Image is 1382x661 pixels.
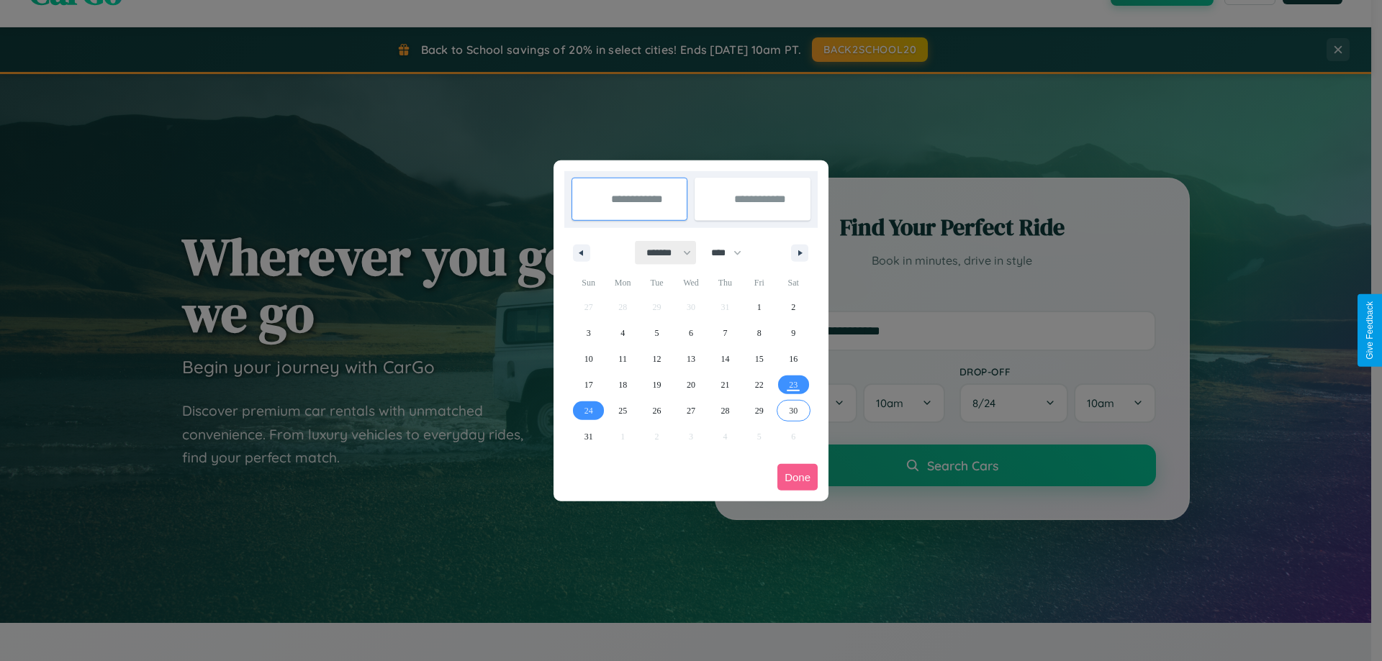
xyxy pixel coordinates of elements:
[708,271,742,294] span: Thu
[777,398,810,424] button: 30
[708,320,742,346] button: 7
[605,372,639,398] button: 18
[789,398,798,424] span: 30
[605,398,639,424] button: 25
[572,320,605,346] button: 3
[653,372,661,398] span: 19
[789,372,798,398] span: 23
[791,320,795,346] span: 9
[777,294,810,320] button: 2
[721,346,729,372] span: 14
[674,398,708,424] button: 27
[572,424,605,450] button: 31
[618,372,627,398] span: 18
[618,346,627,372] span: 11
[674,346,708,372] button: 13
[572,271,605,294] span: Sun
[777,320,810,346] button: 9
[605,346,639,372] button: 11
[742,346,776,372] button: 15
[757,320,762,346] span: 8
[742,271,776,294] span: Fri
[777,346,810,372] button: 16
[1365,301,1375,360] div: Give Feedback
[605,271,639,294] span: Mon
[777,464,818,491] button: Done
[640,346,674,372] button: 12
[755,346,764,372] span: 15
[742,372,776,398] button: 22
[605,320,639,346] button: 4
[708,398,742,424] button: 28
[708,346,742,372] button: 14
[687,346,695,372] span: 13
[721,398,729,424] span: 28
[721,372,729,398] span: 21
[742,398,776,424] button: 29
[584,424,593,450] span: 31
[653,398,661,424] span: 26
[708,372,742,398] button: 21
[584,372,593,398] span: 17
[723,320,727,346] span: 7
[572,398,605,424] button: 24
[757,294,762,320] span: 1
[584,398,593,424] span: 24
[640,320,674,346] button: 5
[584,346,593,372] span: 10
[640,372,674,398] button: 19
[620,320,625,346] span: 4
[572,372,605,398] button: 17
[687,372,695,398] span: 20
[687,398,695,424] span: 27
[640,398,674,424] button: 26
[789,346,798,372] span: 16
[572,346,605,372] button: 10
[674,372,708,398] button: 20
[777,372,810,398] button: 23
[742,294,776,320] button: 1
[618,398,627,424] span: 25
[655,320,659,346] span: 5
[587,320,591,346] span: 3
[640,271,674,294] span: Tue
[689,320,693,346] span: 6
[777,271,810,294] span: Sat
[791,294,795,320] span: 2
[653,346,661,372] span: 12
[742,320,776,346] button: 8
[674,271,708,294] span: Wed
[755,372,764,398] span: 22
[674,320,708,346] button: 6
[755,398,764,424] span: 29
